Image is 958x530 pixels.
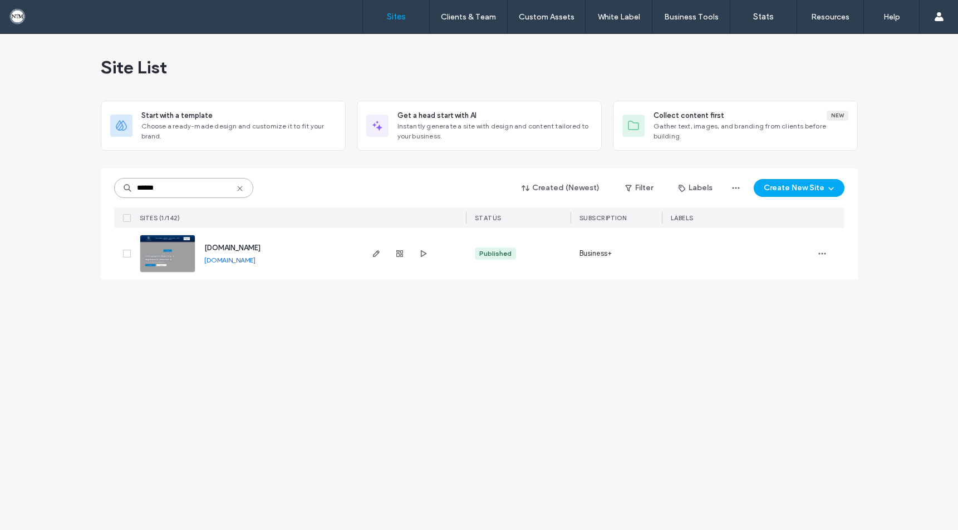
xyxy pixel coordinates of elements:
label: Resources [811,12,849,22]
span: Site List [101,56,167,78]
button: Create New Site [754,179,844,197]
span: SUBSCRIPTION [579,214,627,222]
label: Clients & Team [441,12,496,22]
span: Choose a ready-made design and customize it to fit your brand. [141,121,336,141]
div: Published [479,249,512,259]
button: Labels [669,179,723,197]
div: New [827,111,848,121]
span: Get a head start with AI [397,110,476,121]
span: Business+ [579,248,612,259]
span: Gather text, images, and branding from clients before building. [654,121,848,141]
div: Get a head start with AIInstantly generate a site with design and content tailored to your business. [357,101,602,151]
label: Help [883,12,900,22]
a: [DOMAIN_NAME] [204,256,256,264]
span: Instantly generate a site with design and content tailored to your business. [397,121,592,141]
label: Stats [753,12,774,22]
label: Business Tools [664,12,719,22]
button: Filter [614,179,664,197]
button: Created (Newest) [512,179,610,197]
div: Start with a templateChoose a ready-made design and customize it to fit your brand. [101,101,346,151]
label: White Label [598,12,640,22]
span: Collect content first [654,110,724,121]
span: SITES (1/142) [140,214,180,222]
label: Sites [387,12,406,22]
div: Collect content firstNewGather text, images, and branding from clients before building. [613,101,858,151]
a: [DOMAIN_NAME] [204,244,261,252]
span: Help [26,8,48,18]
span: Start with a template [141,110,213,121]
span: LABELS [671,214,694,222]
span: STATUS [475,214,502,222]
label: Custom Assets [519,12,574,22]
